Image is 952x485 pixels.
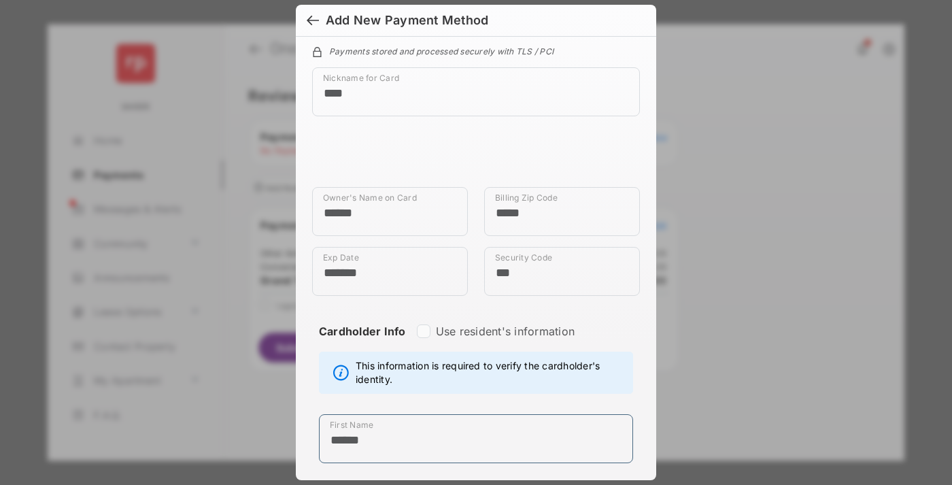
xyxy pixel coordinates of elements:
label: Use resident's information [436,324,575,338]
iframe: Credit card field [312,127,640,187]
span: This information is required to verify the cardholder's identity. [356,359,626,386]
strong: Cardholder Info [319,324,406,363]
div: Payments stored and processed securely with TLS / PCI [312,44,640,56]
div: Add New Payment Method [326,13,488,28]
